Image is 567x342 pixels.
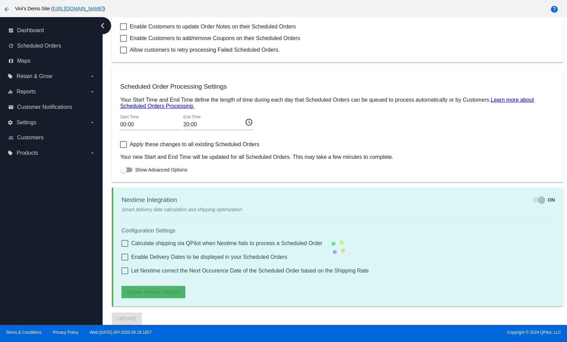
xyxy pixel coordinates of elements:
[120,122,182,128] input: Start Time
[97,20,108,31] i: chevron_left
[16,150,38,156] span: Products
[289,330,561,335] span: Copyright © 2024 QPilot, LLC
[245,118,253,126] mat-icon: access_time
[53,330,79,335] a: Privacy Policy
[130,34,300,42] span: Enable Customers to add/remove Coupons on their Scheduled Orders
[8,25,95,36] a: dashboard Dashboard
[8,150,13,156] i: local_offer
[8,74,13,79] i: local_offer
[135,166,187,173] span: Show Advanced Options
[120,83,555,90] h3: Scheduled Order Processing Settings
[90,74,95,79] i: arrow_drop_down
[6,330,41,335] a: Terms & Conditions
[8,58,14,64] i: map
[130,140,259,149] span: Apply these changes to all existing Scheduled Orders
[8,135,14,140] i: people_outline
[8,28,14,33] i: dashboard
[130,46,279,54] span: Allow customers to retry processing Failed Scheduled Orders.
[90,89,95,94] i: arrow_drop_down
[8,40,95,51] a: update Scheduled Orders
[8,43,14,49] i: update
[8,120,13,125] i: settings
[17,43,61,49] span: Scheduled Orders
[17,135,43,141] span: Customers
[120,97,534,109] a: Learn more about Scheduled Orders Processing.
[3,5,11,13] mat-icon: arrow_back
[8,55,95,66] a: map Maps
[118,316,137,321] span: Update
[90,330,152,335] a: Web:[DATE] API:2025.08.19.1657
[8,132,95,143] a: people_outline Customers
[15,6,105,11] span: Vini's Demo Site ( )
[16,73,52,79] span: Retain & Grow
[16,89,36,95] span: Reports
[8,89,13,94] i: equalizer
[550,5,558,13] mat-icon: help
[53,6,103,11] a: [URL][DOMAIN_NAME]
[17,58,30,64] span: Maps
[120,154,555,160] p: Your new Start and End Time will be updated for all Scheduled Orders. This may take a few minutes...
[120,97,555,109] p: Your Start Time and End Time define the length of time during each day that Scheduled Orders can ...
[112,313,142,325] button: Update
[8,104,14,110] i: email
[90,120,95,125] i: arrow_drop_down
[8,102,95,113] a: email Customer Notifications
[17,104,72,110] span: Customer Notifications
[130,23,296,31] span: Enable Customers to update Order Notes on their Scheduled Orders
[17,27,44,34] span: Dashboard
[16,119,36,126] span: Settings
[183,122,245,128] input: End Time
[90,150,95,156] i: arrow_drop_down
